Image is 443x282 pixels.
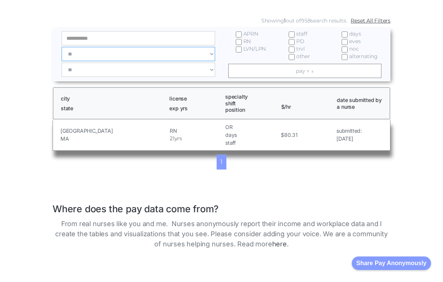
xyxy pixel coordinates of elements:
[60,127,168,135] h5: [GEOGRAPHIC_DATA]
[336,127,362,142] a: submitted:[DATE]
[336,127,362,135] h5: submitted:
[342,54,348,60] input: alternating
[243,45,266,52] span: LVN/LPN
[225,93,274,100] h1: specialty
[170,127,223,135] h5: RN
[225,100,274,107] h1: shift
[169,105,218,112] h1: exp yrs
[342,46,348,52] input: noc
[261,17,347,24] div: Showing out of search results.
[296,45,305,52] span: trvl
[217,154,226,169] a: 1
[225,123,279,131] h5: OR
[236,39,242,45] input: RN
[284,17,286,24] span: 1
[284,131,298,139] h5: 80.31
[289,31,295,37] input: staff
[243,30,258,37] span: APRN
[61,105,163,112] h1: state
[349,37,360,45] span: eves
[349,45,359,52] span: noc
[281,97,330,110] h1: $/hr
[61,95,163,102] h1: city
[53,154,390,169] div: List
[336,135,362,142] h5: [DATE]
[53,196,390,215] h1: Where does the pay data come from?
[236,46,242,52] input: LVN/LPN
[53,219,390,249] p: From real nurses like you and me. Nurses anonymously report their income and workplace data and I...
[169,95,218,102] h1: license
[225,131,279,139] h5: days
[175,135,182,142] h5: yrs
[60,135,168,142] h5: MA
[349,30,361,37] span: days
[289,46,295,52] input: trvl
[337,97,386,110] h1: date submitted by a nurse
[170,135,175,142] h5: 21
[289,54,295,60] input: other
[272,240,287,248] a: here
[289,39,295,45] input: PD
[352,256,431,270] button: Share Pay Anonymously
[342,39,348,45] input: eves
[342,31,348,37] input: days
[296,37,304,45] span: PD
[243,37,251,45] span: RN
[225,139,279,147] h5: staff
[53,15,390,81] form: Email Form
[296,52,310,60] span: other
[228,64,382,78] a: pay ↑ ↓
[351,17,390,24] a: Reset All Filters
[296,30,307,37] span: staff
[301,17,310,24] span: 958
[236,31,242,37] input: APRN
[281,131,284,139] h5: $
[225,106,274,113] h1: position
[349,52,378,60] span: alternating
